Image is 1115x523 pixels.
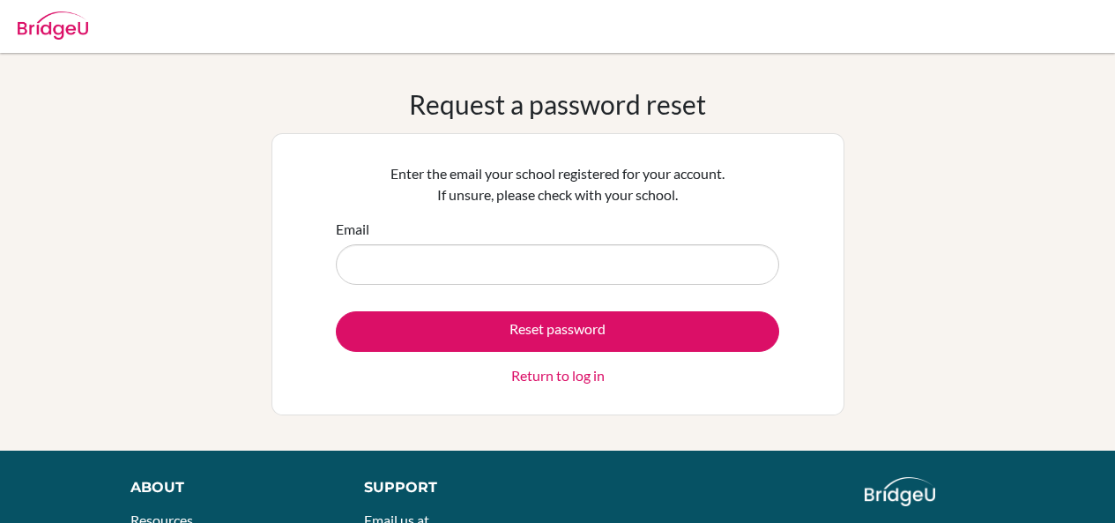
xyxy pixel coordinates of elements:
[130,477,324,498] div: About
[336,311,779,352] button: Reset password
[865,477,936,506] img: logo_white@2x-f4f0deed5e89b7ecb1c2cc34c3e3d731f90f0f143d5ea2071677605dd97b5244.png
[364,477,540,498] div: Support
[511,365,605,386] a: Return to log in
[409,88,706,120] h1: Request a password reset
[336,163,779,205] p: Enter the email your school registered for your account. If unsure, please check with your school.
[336,219,369,240] label: Email
[18,11,88,40] img: Bridge-U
